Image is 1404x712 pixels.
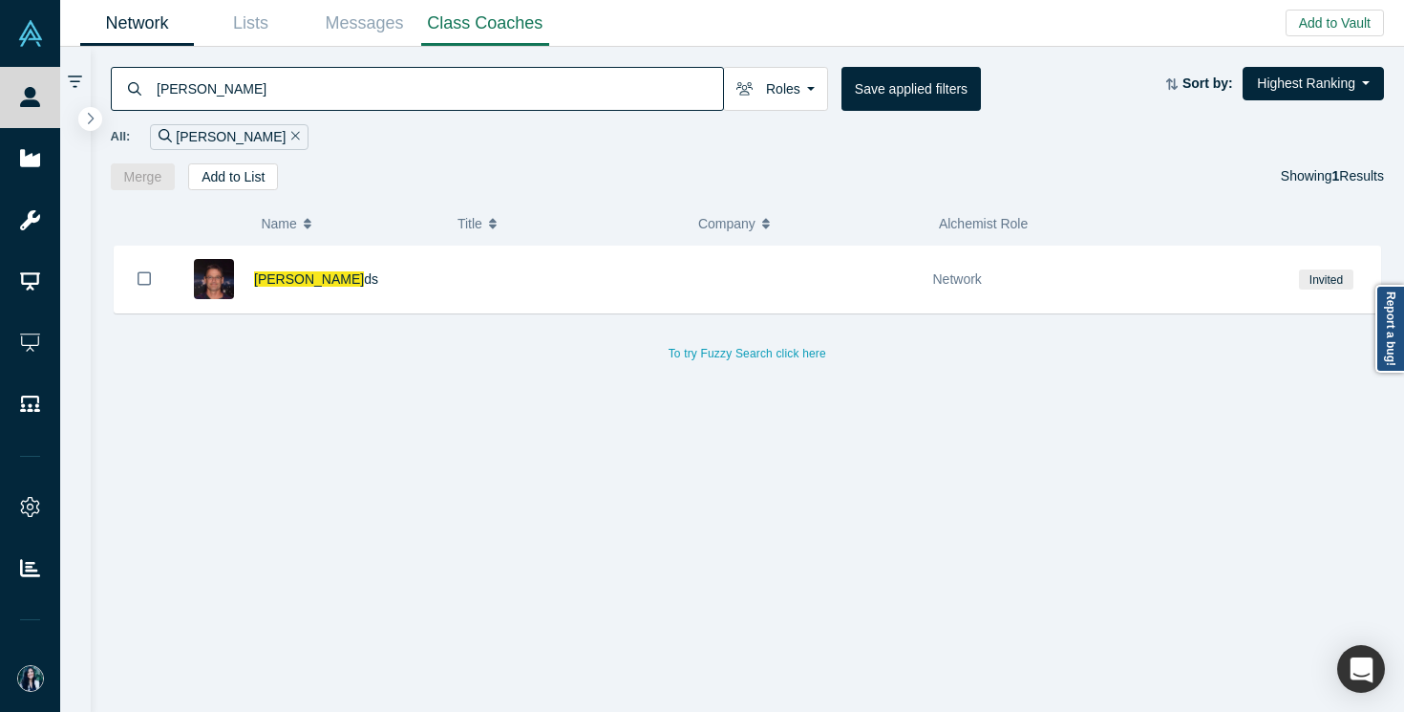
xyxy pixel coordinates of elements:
[17,20,44,47] img: Alchemist Vault Logo
[655,341,840,366] button: To try Fuzzy Search click here
[194,1,308,46] a: Lists
[1332,168,1340,183] strong: 1
[1243,67,1384,100] button: Highest Ranking
[1299,270,1352,290] span: Invited
[111,163,176,190] button: Merge
[939,216,1028,231] span: Alchemist Role
[457,204,678,244] button: Title
[286,126,300,148] button: Remove Filter
[261,204,437,244] button: Name
[1332,168,1384,183] span: Results
[421,1,549,46] a: Class Coaches
[1182,76,1233,91] strong: Sort by:
[698,204,919,244] button: Company
[308,1,421,46] a: Messages
[1281,163,1384,190] div: Showing
[261,204,296,244] span: Name
[194,259,234,299] img: Mike Leeds's Profile Image
[1286,10,1384,36] button: Add to Vault
[254,271,378,287] a: [PERSON_NAME]ds
[364,271,378,287] span: ds
[841,67,981,111] button: Save applied filters
[254,271,364,287] span: [PERSON_NAME]
[17,665,44,692] img: Danielle Vivo's Account
[698,204,755,244] span: Company
[80,1,194,46] a: Network
[457,204,482,244] span: Title
[933,271,982,287] span: Network
[188,163,278,190] button: Add to List
[155,66,723,111] input: Search by name, title, company, summary, expertise, investment criteria or topics of focus
[1375,285,1404,373] a: Report a bug!
[115,246,174,313] button: Bookmark
[111,127,131,146] span: All:
[723,67,828,111] button: Roles
[150,124,308,150] div: [PERSON_NAME]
